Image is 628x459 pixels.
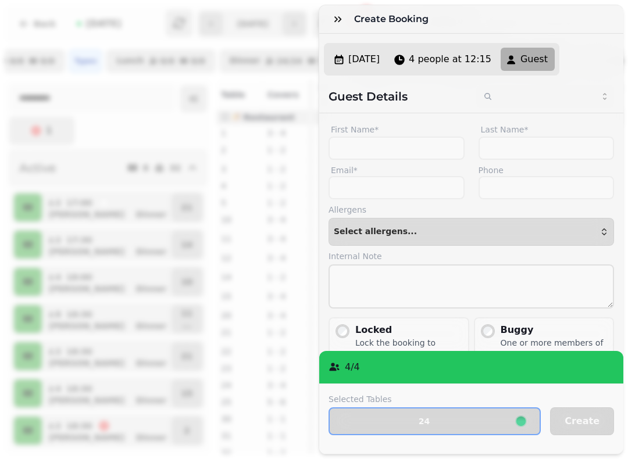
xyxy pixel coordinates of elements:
span: 4 people at 12:15 [409,52,491,66]
label: First Name* [329,123,465,137]
label: Internal Note [329,250,614,262]
label: Selected Tables [329,393,541,405]
h3: Create Booking [354,12,433,26]
label: Email* [329,164,465,176]
div: Lock the booking to prevent further changes and stop updates [355,337,463,372]
div: Locked [355,323,463,337]
div: Buggy [501,323,609,337]
button: Select allergens... [329,218,614,246]
p: 24 [419,417,430,425]
label: Phone [479,164,615,176]
button: Create [550,407,614,435]
span: Guest [520,52,548,66]
h2: Guest Details [329,88,467,105]
button: 24 [329,407,541,435]
span: Select allergens... [334,227,417,236]
p: 4 / 4 [345,360,360,374]
span: [DATE] [348,52,380,66]
span: Create [565,417,600,426]
div: One or more members of party requires buggy access [501,337,609,372]
label: Last Name* [479,123,615,137]
label: Allergens [329,204,614,216]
